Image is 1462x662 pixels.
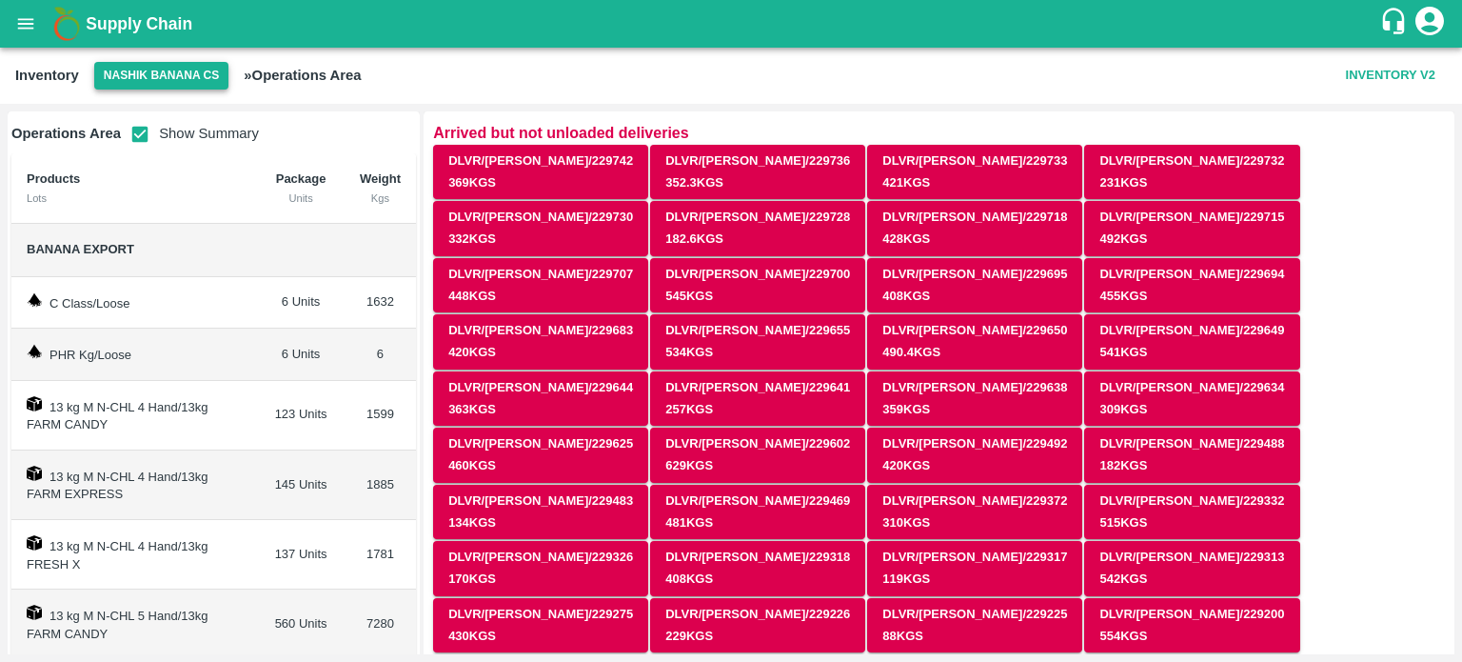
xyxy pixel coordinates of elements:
p: Arrived but not unloaded deliveries [433,121,1445,145]
button: DLVR/[PERSON_NAME]/229318408Kgs [650,541,865,596]
td: 13 kg M N-CHL 4 Hand/13kg FARM CANDY [11,381,257,451]
img: box [27,535,42,551]
button: DLVR/[PERSON_NAME]/229469481Kgs [650,485,865,540]
button: DLVR/[PERSON_NAME]/229730332Kgs [433,201,648,256]
button: DLVR/[PERSON_NAME]/229634309Kgs [1084,371,1299,427]
img: box [27,396,42,411]
td: 123 Units [257,381,344,451]
button: DLVR/[PERSON_NAME]/229372310Kgs [867,485,1082,540]
div: Lots [27,190,242,207]
div: Kgs [360,190,401,207]
b: Supply Chain [86,14,192,33]
button: DLVR/[PERSON_NAME]/229638359Kgs [867,371,1082,427]
button: DLVR/[PERSON_NAME]/229732231Kgs [1084,145,1299,200]
button: DLVR/[PERSON_NAME]/229602629Kgs [650,428,865,483]
button: DLVR/[PERSON_NAME]/229226229Kgs [650,598,865,653]
button: DLVR/[PERSON_NAME]/229313542Kgs [1084,541,1299,596]
button: DLVR/[PERSON_NAME]/229641257Kgs [650,371,865,427]
button: DLVR/[PERSON_NAME]/229644363Kgs [433,371,648,427]
button: DLVR/[PERSON_NAME]/229715492Kgs [1084,201,1299,256]
button: Select DC [94,62,229,90]
td: 1781 [345,520,416,590]
button: Inventory V2 [1338,59,1443,92]
td: 145 Units [257,451,344,520]
button: DLVR/[PERSON_NAME]/229694455Kgs [1084,258,1299,313]
button: DLVR/[PERSON_NAME]/229736352.3Kgs [650,145,865,200]
button: DLVR/[PERSON_NAME]/229275430Kgs [433,598,648,653]
td: 7280 [345,590,416,659]
div: Units [272,190,328,207]
img: box [27,466,42,481]
button: DLVR/[PERSON_NAME]/229683420Kgs [433,314,648,370]
button: DLVR/[PERSON_NAME]/229733421Kgs [867,145,1082,200]
td: 13 kg M N-CHL 5 Hand/13kg FARM CANDY [11,590,257,659]
button: DLVR/[PERSON_NAME]/229655534Kgs [650,314,865,370]
button: DLVR/[PERSON_NAME]/229707448Kgs [433,258,648,313]
img: logo [48,5,86,43]
td: PHR Kg/Loose [11,329,257,381]
button: DLVR/[PERSON_NAME]/229625460Kgs [433,428,648,483]
img: weight [27,292,42,308]
td: C Class/Loose [11,277,257,330]
button: DLVR/[PERSON_NAME]/229492420Kgs [867,428,1082,483]
button: DLVR/[PERSON_NAME]/229695408Kgs [867,258,1082,313]
b: » Operations Area [244,68,361,83]
span: Banana Export [27,242,134,256]
a: Supply Chain [86,10,1379,37]
td: 1599 [345,381,416,451]
img: box [27,605,42,620]
td: 6 Units [257,329,344,381]
td: 6 [345,329,416,381]
button: DLVR/[PERSON_NAME]/229728182.6Kgs [650,201,865,256]
button: DLVR/[PERSON_NAME]/229326170Kgs [433,541,648,596]
td: 560 Units [257,590,344,659]
button: open drawer [4,2,48,46]
button: DLVR/[PERSON_NAME]/229649541Kgs [1084,314,1299,370]
td: 13 kg M N-CHL 4 Hand/13kg FRESH X [11,520,257,590]
img: weight [27,344,42,359]
button: DLVR/[PERSON_NAME]/229718428Kgs [867,201,1082,256]
div: account of current user [1413,4,1447,44]
button: DLVR/[PERSON_NAME]/229742369Kgs [433,145,648,200]
b: Package [276,171,326,186]
b: Weight [360,171,401,186]
b: Operations Area [11,126,121,141]
div: customer-support [1379,7,1413,41]
button: DLVR/[PERSON_NAME]/229200554Kgs [1084,598,1299,653]
button: DLVR/[PERSON_NAME]/229488182Kgs [1084,428,1299,483]
button: DLVR/[PERSON_NAME]/229317119Kgs [867,541,1082,596]
button: DLVR/[PERSON_NAME]/229483134Kgs [433,485,648,540]
button: DLVR/[PERSON_NAME]/229332515Kgs [1084,485,1299,540]
b: Inventory [15,68,79,83]
span: Show Summary [121,126,259,141]
b: Products [27,171,80,186]
td: 137 Units [257,520,344,590]
button: DLVR/[PERSON_NAME]/229650490.4Kgs [867,314,1082,370]
td: 6 Units [257,277,344,330]
button: DLVR/[PERSON_NAME]/22922588Kgs [867,598,1082,653]
td: 1885 [345,451,416,520]
td: 13 kg M N-CHL 4 Hand/13kg FARM EXPRESS [11,451,257,520]
button: DLVR/[PERSON_NAME]/229700545Kgs [650,258,865,313]
td: 1632 [345,277,416,330]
